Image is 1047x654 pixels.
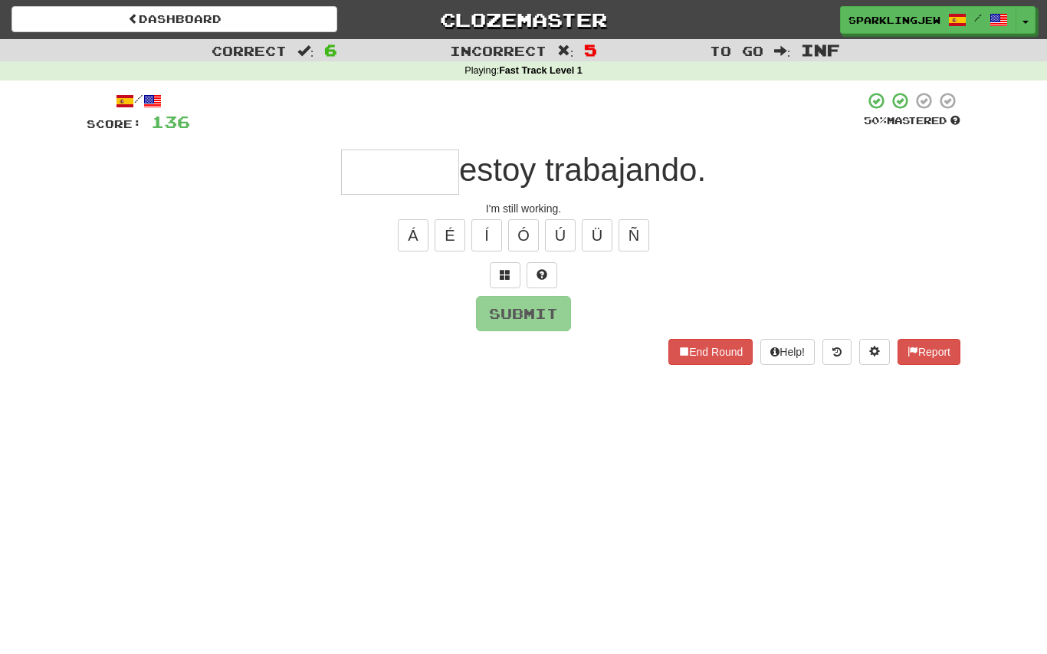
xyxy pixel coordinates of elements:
[151,112,190,131] span: 136
[668,339,753,365] button: End Round
[398,219,428,251] button: Á
[619,219,649,251] button: Ñ
[87,201,960,216] div: I'm still working.
[840,6,1016,34] a: SparklingJew /
[864,114,887,127] span: 50 %
[545,219,576,251] button: Ú
[435,219,465,251] button: É
[499,65,583,76] strong: Fast Track Level 1
[801,41,840,59] span: Inf
[584,41,597,59] span: 5
[527,262,557,288] button: Single letter hint - you only get 1 per sentence and score half the points! alt+h
[864,114,960,128] div: Mastered
[974,12,982,23] span: /
[774,44,791,58] span: :
[11,6,337,32] a: Dashboard
[490,262,520,288] button: Switch sentence to multiple choice alt+p
[476,296,571,331] button: Submit
[557,44,574,58] span: :
[471,219,502,251] button: Í
[450,43,546,58] span: Incorrect
[360,6,686,33] a: Clozemaster
[582,219,612,251] button: Ü
[822,339,852,365] button: Round history (alt+y)
[87,91,190,110] div: /
[508,219,539,251] button: Ó
[459,152,706,188] span: estoy trabajando.
[324,41,337,59] span: 6
[710,43,763,58] span: To go
[297,44,314,58] span: :
[848,13,940,27] span: SparklingJew
[87,117,142,130] span: Score:
[212,43,287,58] span: Correct
[760,339,815,365] button: Help!
[898,339,960,365] button: Report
